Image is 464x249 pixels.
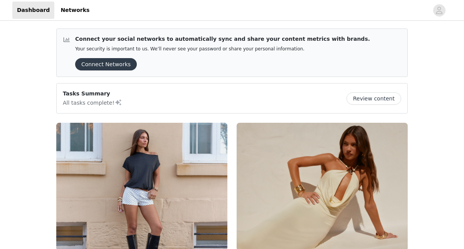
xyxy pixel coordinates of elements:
button: Connect Networks [75,58,137,70]
a: Dashboard [12,2,54,19]
p: Your security is important to us. We’ll never see your password or share your personal information. [75,46,370,52]
a: Networks [56,2,94,19]
div: avatar [435,4,443,17]
p: Connect your social networks to automatically sync and share your content metrics with brands. [75,35,370,43]
p: All tasks complete! [63,98,122,107]
p: Tasks Summary [63,90,122,98]
button: Review content [346,92,401,105]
